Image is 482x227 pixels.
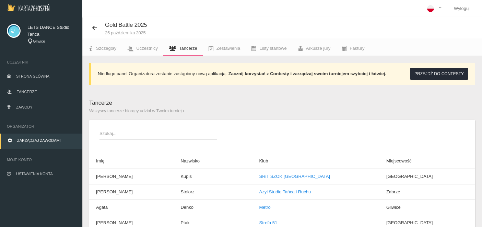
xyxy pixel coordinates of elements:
[174,200,252,215] td: Denko
[89,154,174,169] th: Imię
[216,46,240,51] span: Zestawienia
[259,46,286,51] span: Listy startowe
[179,46,197,51] span: Tancerze
[27,24,75,38] span: LETS DANCE Studio Tańca
[7,156,75,163] span: Moje konto
[98,71,227,76] span: Niedługo panel Organizatora zostanie zastąpiony nową aplikacją.
[410,68,468,80] button: Przejdź do Contesty
[89,99,475,113] h5: Tancerze
[252,154,379,169] th: Klub
[16,172,53,176] span: Ustawienia konta
[7,59,75,66] span: Uczestnik
[7,24,21,38] img: svg
[379,169,475,184] td: [GEOGRAPHIC_DATA]
[174,184,252,200] td: Stolorz
[246,41,292,56] a: Listy startowe
[174,169,252,184] td: Kupis
[379,184,475,200] td: Zabrze
[105,31,147,35] small: 25 października 2025
[96,46,116,51] span: Szczegóły
[17,90,37,94] span: Tancerze
[136,46,158,51] span: Uczestnicy
[89,109,475,113] small: Wszyscy tancerze biorący udział w Twoim turnieju
[379,154,475,169] th: Miejscowość
[259,220,278,225] a: Strefa 51
[174,154,252,169] th: Nazwisko
[82,41,122,56] a: Szczegóły
[89,200,174,215] td: Agata
[89,184,174,200] td: [PERSON_NAME]
[16,105,33,109] span: Zawody
[306,46,331,51] span: Arkusze jury
[7,123,75,130] span: Organizator
[99,130,210,137] span: Szukaj...
[27,38,75,44] div: Gliwice
[7,4,49,11] img: Logo
[259,174,330,179] a: SRiT SZOK [GEOGRAPHIC_DATA]
[292,41,336,56] a: Arkusze jury
[105,22,147,28] span: Gold Battle 2025
[228,71,386,76] strong: Zacznij korzystać z Contesty i zarządzaj swoim turniejem szybciej i łatwiej.
[163,41,203,56] a: Tancerze
[336,41,370,56] a: Faktury
[17,138,61,143] span: Zarządzaj zawodami
[89,169,174,184] td: [PERSON_NAME]
[122,41,163,56] a: Uczestnicy
[259,205,271,210] a: Metro
[259,189,311,194] a: Azyl Studio Tańca i Ruchu
[379,200,475,215] td: Gliwice
[16,74,49,78] span: Strona główna
[350,46,364,51] span: Faktury
[203,41,246,56] a: Zestawienia
[99,127,217,140] input: Szukaj...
